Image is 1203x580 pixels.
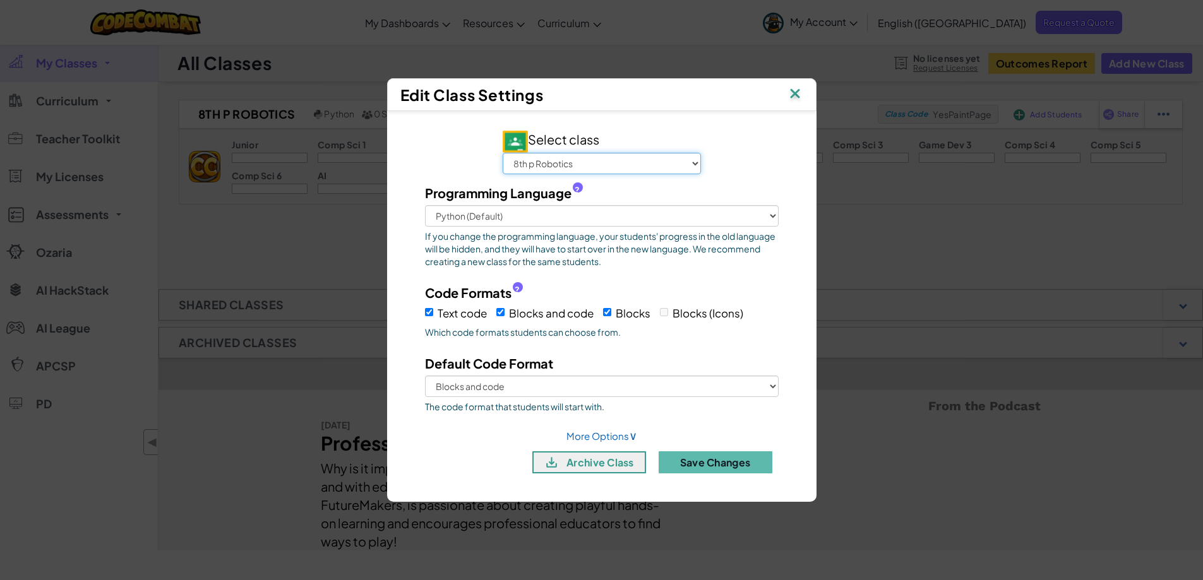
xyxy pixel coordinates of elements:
span: Blocks and code [509,306,594,320]
a: More Options [566,430,637,442]
input: Blocks (Icons) [660,308,668,316]
span: The code format that students will start with. [425,400,779,413]
span: Code Formats [425,283,512,302]
button: Save Changes [659,451,772,473]
span: Blocks (Icons) [673,306,743,320]
img: IconArchive.svg [544,454,560,470]
input: Blocks [603,308,611,316]
button: archive class [532,451,646,473]
img: IconGoogleClassroom.svg [503,131,528,153]
img: IconClose.svg [787,85,803,104]
span: Edit Class Settings [400,85,544,104]
span: Text code [438,306,487,320]
span: Which code formats students can choose from. [425,326,779,338]
span: Programming Language [425,184,572,202]
span: ∨ [629,428,637,442]
span: ? [575,185,580,195]
span: Default Code Format [425,355,553,371]
span: If you change the programming language, your students' progress in the old language will be hidde... [425,230,779,268]
input: Blocks and code [496,308,505,316]
input: Text code [425,308,433,316]
span: ? [515,285,520,295]
span: Select class [503,131,599,147]
span: Blocks [616,306,650,320]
